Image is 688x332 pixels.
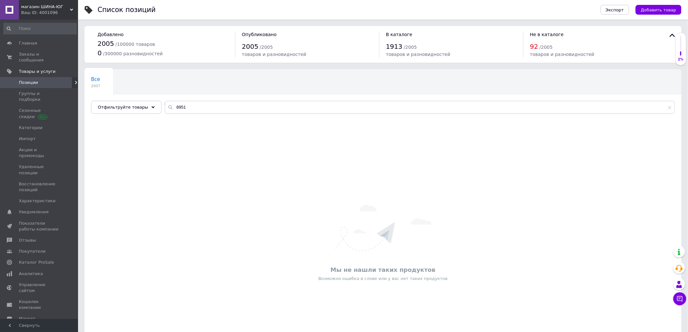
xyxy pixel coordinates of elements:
span: товаров и разновидностей [386,52,450,57]
span: Добавлено [98,32,124,37]
span: Маркет [19,316,35,322]
span: / 2005 [404,45,417,50]
input: Поиск [3,23,77,34]
span: Не в каталоге [530,32,564,37]
span: Аналитика [19,271,43,277]
span: Заказы и сообщения [19,51,60,63]
span: Категории [19,125,43,131]
span: Удаленные позиции [19,164,60,176]
span: 2007 [91,84,100,88]
div: Мы не нашли таких продуктов [88,266,678,274]
div: Ваш ID: 4001096 [21,10,78,16]
span: / 2005 [540,45,553,50]
span: Каталог ProSale [19,259,54,265]
span: Покупатели [19,248,46,254]
span: Автозаповнення характе... [91,101,160,107]
span: Отфильтруйте товары [98,105,148,110]
span: Управление сайтом [19,282,60,294]
div: Список позиций [98,7,156,13]
span: магазин ШИНА-ЮГ [21,4,70,10]
span: Опубликовано [242,32,277,37]
button: Чат с покупателем [673,292,686,305]
span: товаров и разновидностей [242,52,306,57]
span: Добавить товар [641,7,676,12]
span: 92 [530,43,538,50]
span: Восстановление позиций [19,181,60,193]
span: Уведомления [19,209,48,215]
img: Ничего не найдено [335,205,432,251]
span: / 100000 товаров [115,42,155,47]
span: Товары и услуги [19,69,56,74]
button: Добавить товар [636,5,681,15]
span: 2005 [242,43,258,50]
span: Отзывы [19,237,36,243]
span: 2005 [98,40,114,47]
span: Характеристики [19,198,56,204]
div: Автозаповнення характеристик [85,94,173,119]
span: Импорт [19,136,36,142]
span: товаров и разновидностей [530,52,594,57]
span: Кошелек компании [19,299,60,311]
div: Возможно ошибка в слове или у вас нет таких продуктов [88,276,678,282]
span: Позиции [19,80,38,86]
span: Сезонные скидки [19,108,60,119]
input: Поиск по названию позиции, артикулу и поисковым запросам [165,101,675,114]
div: 2% [676,57,686,62]
span: Группы и подборки [19,91,60,102]
span: / 300000 разновидностей [103,51,163,56]
span: 1913 [386,43,403,50]
span: Акции и промокоды [19,147,60,159]
span: Главная [19,40,37,46]
span: Экспорт [606,7,624,12]
span: В каталоге [386,32,412,37]
span: 0 [98,49,102,57]
span: / 2005 [260,45,273,50]
span: Все [91,76,100,82]
span: Показатели работы компании [19,220,60,232]
button: Экспорт [601,5,629,15]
